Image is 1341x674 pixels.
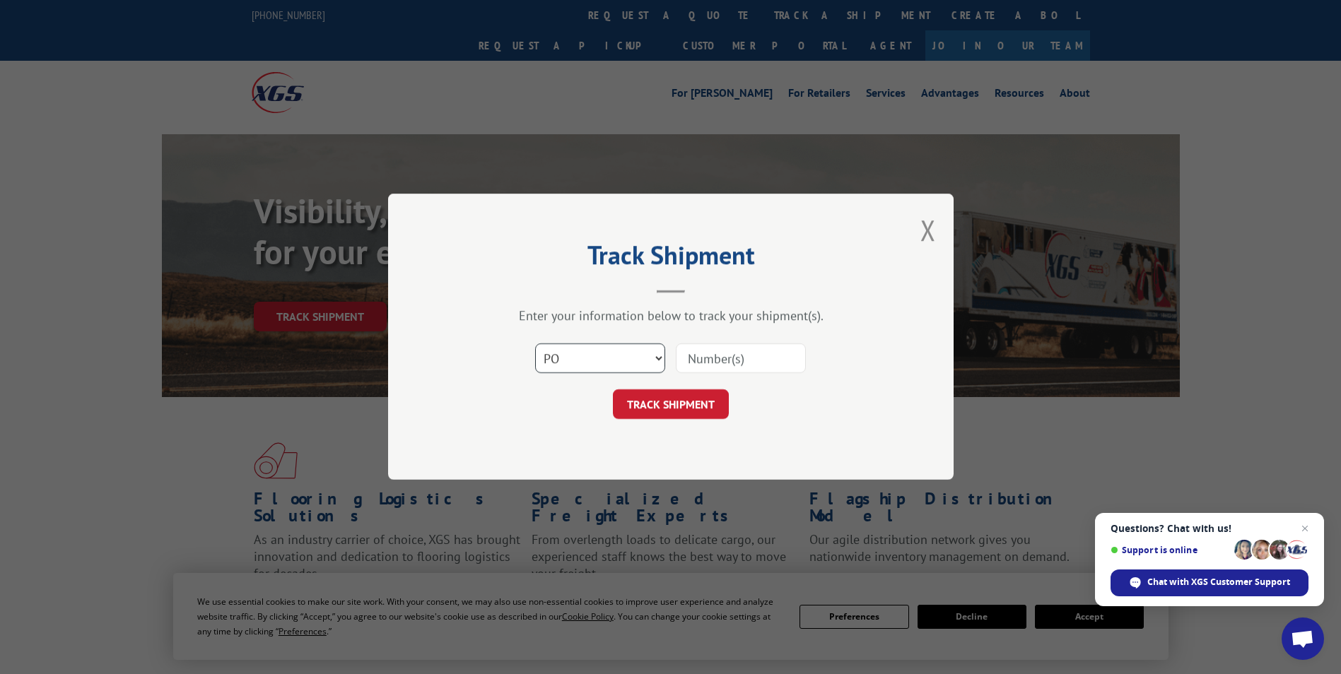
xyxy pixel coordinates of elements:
[1111,545,1229,555] span: Support is online
[676,344,806,374] input: Number(s)
[459,245,883,272] h2: Track Shipment
[1111,569,1308,596] div: Chat with XGS Customer Support
[920,211,936,249] button: Close modal
[1282,617,1324,660] div: Open chat
[1147,576,1290,589] span: Chat with XGS Customer Support
[459,308,883,324] div: Enter your information below to track your shipment(s).
[1111,523,1308,534] span: Questions? Chat with us!
[613,390,729,420] button: TRACK SHIPMENT
[1296,520,1313,537] span: Close chat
